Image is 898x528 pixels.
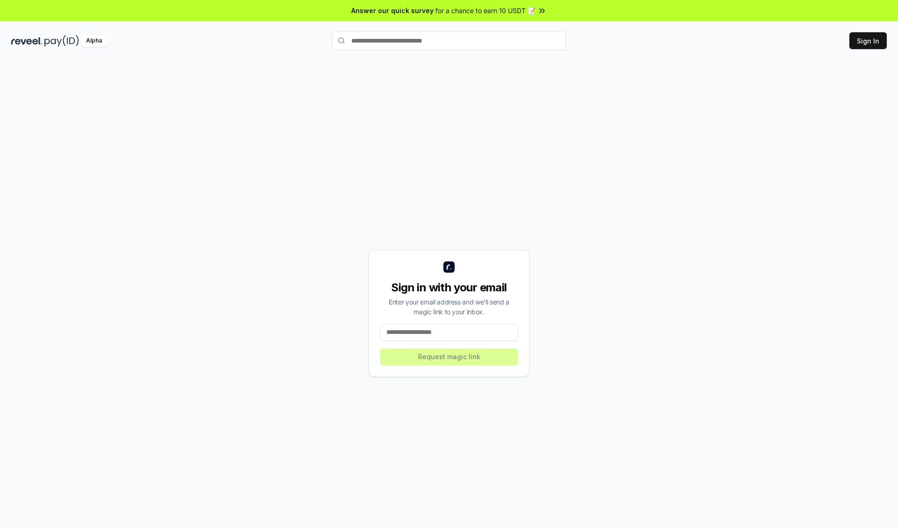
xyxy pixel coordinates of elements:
img: logo_small [443,261,455,273]
div: Enter your email address and we’ll send a magic link to your inbox. [380,297,518,317]
img: reveel_dark [11,35,43,47]
span: for a chance to earn 10 USDT 📝 [435,6,536,15]
div: Alpha [81,35,107,47]
span: Answer our quick survey [351,6,434,15]
button: Sign In [849,32,887,49]
img: pay_id [44,35,79,47]
div: Sign in with your email [380,280,518,295]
